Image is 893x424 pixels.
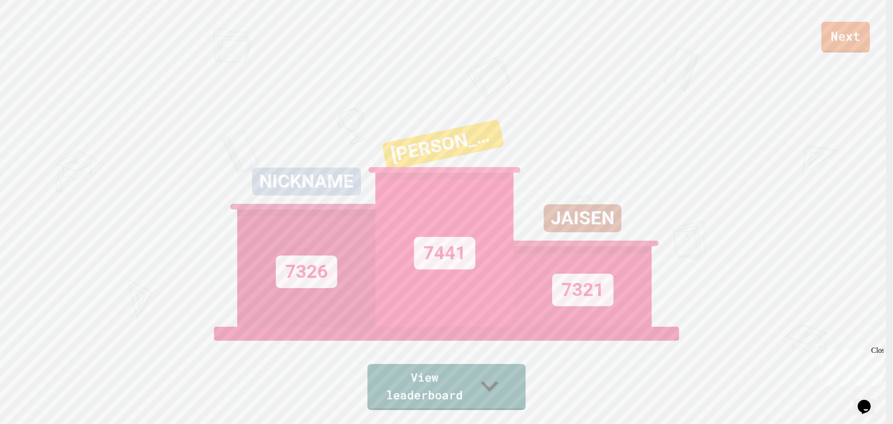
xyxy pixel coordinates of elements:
[4,4,64,59] div: Chat with us now!Close
[552,274,613,306] div: 7321
[276,256,337,288] div: 7326
[544,204,621,232] div: JAISEN
[854,387,884,415] iframe: chat widget
[382,119,505,171] div: [PERSON_NAME]
[252,168,361,195] div: NICKNAME
[816,346,884,386] iframe: chat widget
[821,22,870,53] a: Next
[414,237,475,269] div: 7441
[367,364,526,410] a: View leaderboard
